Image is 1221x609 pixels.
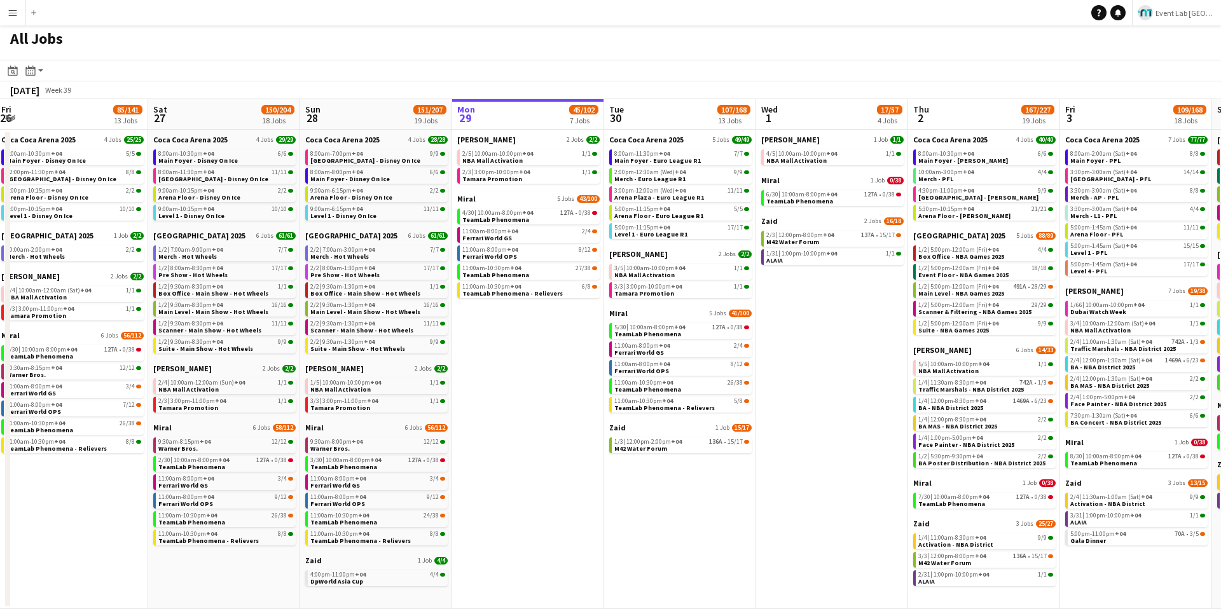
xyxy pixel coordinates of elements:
span: Etihad Arena 2025 [913,231,1005,240]
span: 25/25 [124,136,144,144]
div: Coca Coca Arena 20257 Jobs77/778:00am-2:00am (Sat)+048/8Main Foyer - PFL3:30pm-3:00am (Sat)+0414/... [1065,135,1208,286]
span: 77/77 [1188,136,1208,144]
span: +04 [1126,223,1136,231]
span: 9/9 [1038,188,1047,194]
a: Coca Coca Arena 20254 Jobs25/25 [1,135,144,144]
span: 3:00pm-10:00pm [474,169,530,175]
span: Level 1 - Disney On Ice [310,212,376,220]
span: 6/6 [1038,151,1047,157]
span: 4/30 [462,210,476,216]
a: 5:00pm-11:15pm+0417/17Level 1 - Euro League R1 [614,223,749,238]
span: 8:00am-2:00am (Sat) [1070,151,1136,157]
span: 2/5 [462,151,473,157]
span: 9:00am-10:15pm [158,188,214,194]
span: 8/8 [1190,151,1199,157]
span: 5/5 [126,151,135,157]
span: 5 Jobs [1016,232,1033,240]
a: 1/2|5:00pm-12:00am (Fri)+044/4Box Office - NBA Games 2025 [918,245,1053,260]
span: 14/14 [1183,169,1199,175]
span: 1/2 [158,247,169,253]
span: +04 [659,223,670,231]
span: 1/1 [582,169,591,175]
a: 3:00pm-12:00am (Wed)+0411/11Arena Plaza - Euro League R1 [614,186,749,201]
span: Merch - PFL [918,175,953,183]
span: Arena Plaza - Disney On Ice [158,175,268,183]
span: Arena Plaza - PFL [1070,175,1151,183]
span: 2/2 [126,188,135,194]
span: +04 [1126,168,1136,176]
span: Coca Coca Arena 2025 [1,135,76,144]
span: | [471,168,473,176]
span: +04 [212,245,223,254]
a: 9:00am-10:15pm+0410/10Level 1 - Disney On Ice [158,205,293,219]
span: 11/11 [728,188,743,194]
span: Etihad Arena 2025 [305,231,397,240]
a: 6/30|10:00am-8:00pm+04127A•0/38TeamLab Phenomena [766,190,901,205]
span: TeamLab Phenomena [766,197,833,205]
span: | [775,231,777,239]
span: 127A [560,210,574,216]
span: 5 Jobs [557,195,574,203]
span: 1/2 [918,247,929,253]
span: Main Foyer - PFL [1070,156,1121,165]
span: Etihad Arena 2025 [153,231,245,240]
span: 7/7 [430,247,439,253]
span: 3:30pm-3:00am (Sat) [1070,188,1136,194]
span: +04 [522,149,533,158]
div: Miral1 Job0/386/30|10:00am-8:00pm+04127A•0/38TeamLab Phenomena [761,175,904,216]
span: 61/61 [428,232,448,240]
span: 5:00pm-11:15pm [614,224,670,231]
a: 5:00pm-11:15pm+045/5Arena Floor - Euro League R1 [614,205,749,219]
span: 6 Jobs [256,232,273,240]
span: 4/4 [1190,206,1199,212]
span: 1 Job [871,177,885,184]
span: +04 [823,231,834,239]
span: 16/18 [884,217,904,225]
span: +04 [51,205,62,213]
span: Level 1 - Euro League R1 [614,230,687,238]
a: 12:00pm-11:30pm+048/8[GEOGRAPHIC_DATA] - Disney On Ice [6,168,141,182]
span: 2/2 [126,247,135,253]
a: 3:30pm-3:00am (Sat)+048/8Merch - AP - PFL [1070,186,1205,201]
a: 9:00am-10:15pm+042/2Arena Floor - Disney On Ice [158,186,293,201]
span: Miral [761,175,780,185]
span: Event Lab [GEOGRAPHIC_DATA] [1155,8,1216,18]
div: Miral5 Jobs43/1004/30|10:00am-8:00pm+04127A•0/38TeamLab Phenomena11:00am-8:00pm+042/4Ferrari Worl... [457,194,600,301]
span: 4/4 [1038,169,1047,175]
span: 88/89 [1036,232,1056,240]
span: 1:00pm-10:15pm [6,188,62,194]
span: 127A [864,191,878,198]
span: +04 [826,249,837,257]
span: 1/1 [890,136,904,144]
a: 1/2|7:00am-9:00pm+047/7Merch - Hot Wheels [158,245,293,260]
a: Coca Coca Arena 20254 Jobs28/28 [305,135,448,144]
a: [PERSON_NAME]1 Job1/1 [761,135,904,144]
span: Arena Plaza - Tom Segura [918,193,1038,202]
span: 8:00am-10:30pm [918,151,974,157]
span: 4:30pm-11:00pm [918,188,974,194]
a: 10:00am-3:00pm+044/4Merch - PFL [918,168,1053,182]
span: 11/11 [424,206,439,212]
a: 4:30pm-11:00pm+049/9[GEOGRAPHIC_DATA] - [PERSON_NAME] [918,186,1053,201]
a: 8:00am-10:30pm+045/5Main Foyer - Disney On Ice [6,149,141,164]
div: [GEOGRAPHIC_DATA] 20256 Jobs61/611/2|7:00am-9:00pm+047/7Merch - Hot Wheels1/2|8:00am-8:30pm+0417/... [153,231,296,364]
span: +04 [54,168,65,176]
span: Main Foyer - Disney On Ice [310,175,390,183]
span: Miral [457,194,476,203]
span: Kate [457,135,516,144]
span: 10/10 [120,206,135,212]
a: [GEOGRAPHIC_DATA] 20256 Jobs61/61 [305,231,448,240]
span: 1/1 [582,151,591,157]
a: 11:00am-8:00pm+042/4Ferrari World GS [462,227,597,242]
div: [GEOGRAPHIC_DATA] 20255 Jobs88/891/2|5:00pm-12:00am (Fri)+044/4Box Office - NBA Games 20251/2|5:0... [913,231,1056,345]
span: Main Foyer - Disney On Ice [6,156,86,165]
span: Arena Floor - Disney On Ice [158,193,240,202]
span: 0/38 [883,191,895,198]
span: +04 [51,186,62,195]
span: 7/7 [734,151,743,157]
a: 4/30|10:00am-8:00pm+04127A•0/38TeamLab Phenomena [462,209,597,223]
span: 7:00am-9:00pm [170,247,223,253]
span: +04 [203,149,214,158]
span: 6/6 [278,151,287,157]
span: 5:00pm-1:45am (Sat) [1070,243,1136,249]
